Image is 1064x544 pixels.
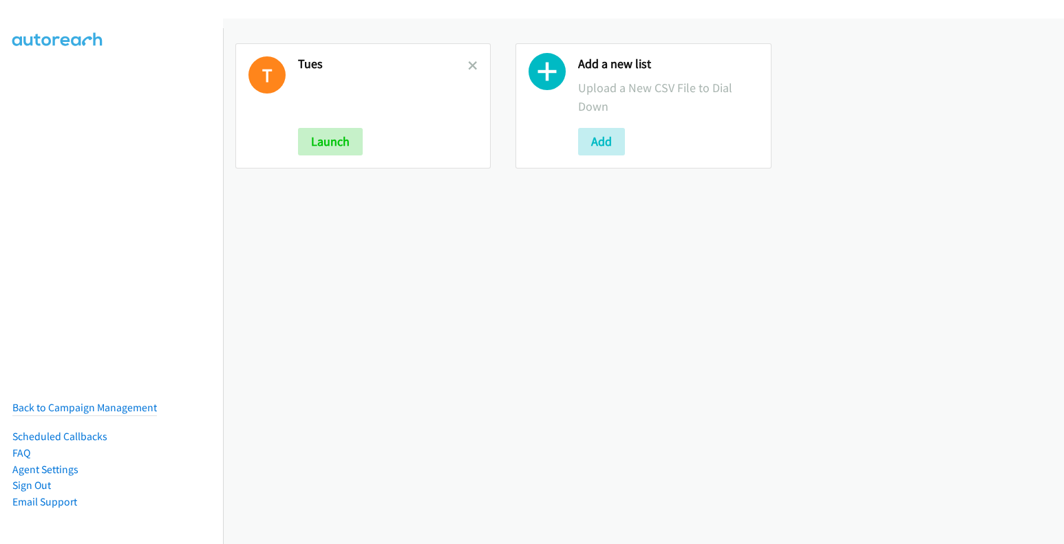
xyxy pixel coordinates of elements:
[12,430,107,443] a: Scheduled Callbacks
[248,56,286,94] h1: T
[298,56,468,72] h2: Tues
[578,128,625,155] button: Add
[578,56,758,72] h2: Add a new list
[12,446,30,459] a: FAQ
[12,401,157,414] a: Back to Campaign Management
[578,78,758,116] p: Upload a New CSV File to Dial Down
[12,495,77,508] a: Email Support
[12,479,51,492] a: Sign Out
[12,463,78,476] a: Agent Settings
[298,128,363,155] button: Launch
